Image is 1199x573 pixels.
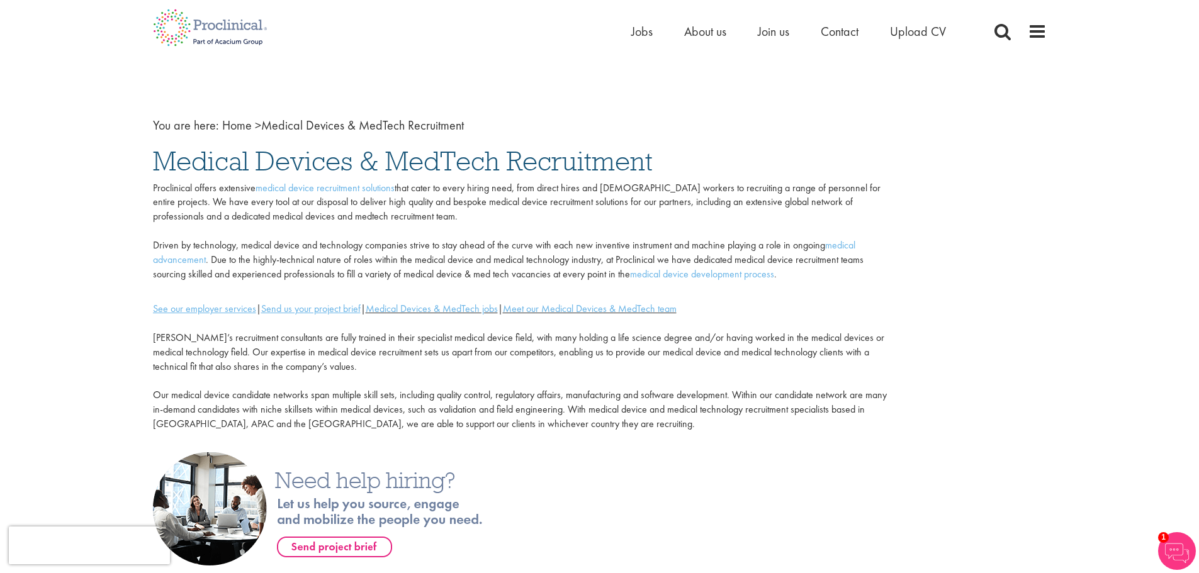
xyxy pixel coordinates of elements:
[153,144,653,178] span: Medical Devices & MedTech Recruitment
[366,302,498,315] a: Medical Devices & MedTech jobs
[153,316,894,446] p: [PERSON_NAME]’s recruitment consultants are fully trained in their specialist medical device fiel...
[9,526,170,564] iframe: reCAPTCHA
[631,23,653,40] a: Jobs
[222,117,252,133] a: breadcrumb link to Home
[821,23,858,40] a: Contact
[261,302,361,315] a: Send us your project brief
[153,117,219,133] span: You are here:
[758,23,789,40] a: Join us
[153,302,894,316] div: | | |
[1158,532,1169,543] span: 1
[256,181,395,194] a: medical device recruitment solutions
[630,267,774,281] a: medical device development process
[153,181,894,282] p: Proclinical offers extensive that cater to every hiring need, from direct hires and [DEMOGRAPHIC_...
[1158,532,1196,570] img: Chatbot
[153,238,855,266] a: medical advancement
[153,302,256,315] a: See our employer services
[684,23,726,40] a: About us
[255,117,261,133] span: >
[222,117,464,133] span: Medical Devices & MedTech Recruitment
[890,23,946,40] a: Upload CV
[503,302,677,315] a: Meet our Medical Devices & MedTech team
